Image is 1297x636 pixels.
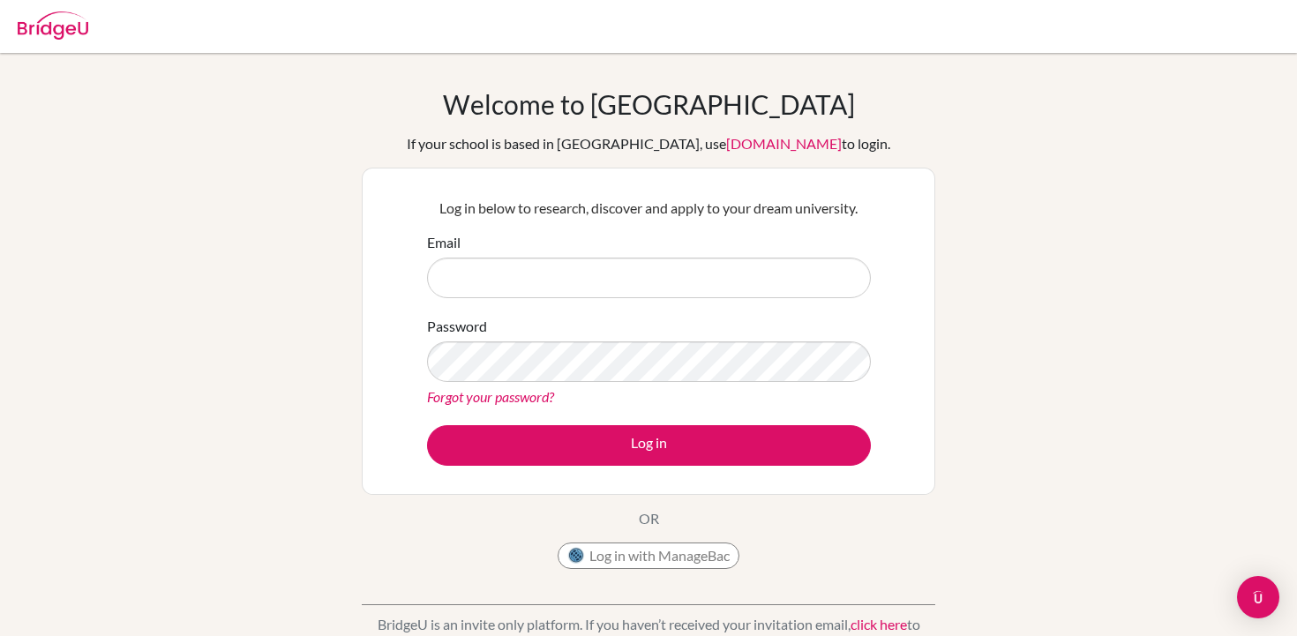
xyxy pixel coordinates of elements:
label: Password [427,316,487,337]
a: [DOMAIN_NAME] [726,135,842,152]
a: Forgot your password? [427,388,554,405]
label: Email [427,232,461,253]
div: If your school is based in [GEOGRAPHIC_DATA], use to login. [407,133,890,154]
img: Bridge-U [18,11,88,40]
a: click here [851,616,907,632]
div: Open Intercom Messenger [1237,576,1279,618]
p: OR [639,508,659,529]
button: Log in [427,425,871,466]
h1: Welcome to [GEOGRAPHIC_DATA] [443,88,855,120]
p: Log in below to research, discover and apply to your dream university. [427,198,871,219]
button: Log in with ManageBac [558,542,739,569]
